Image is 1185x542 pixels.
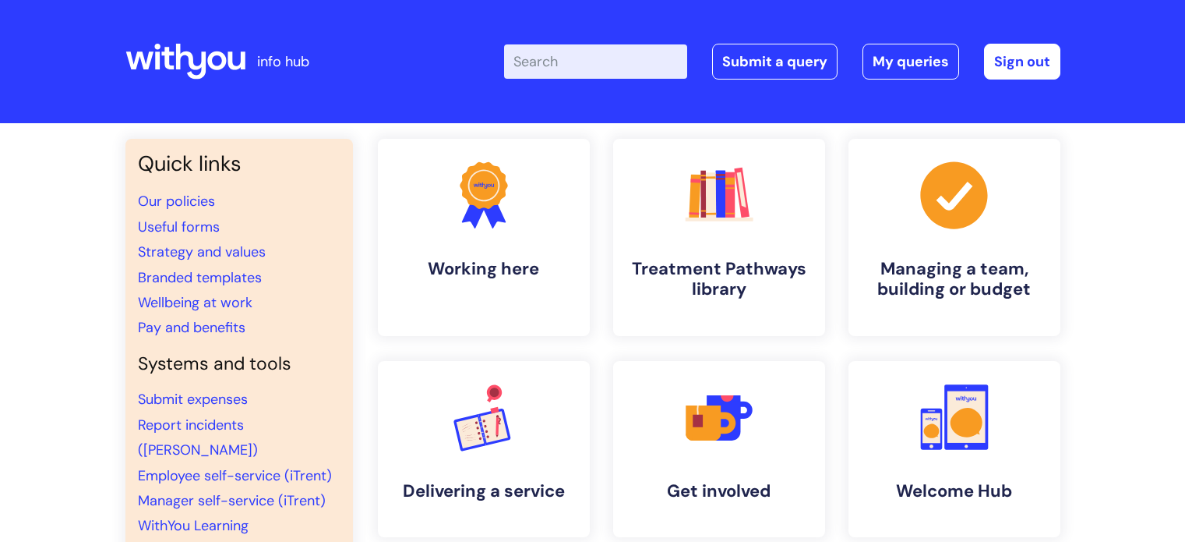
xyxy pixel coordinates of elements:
a: Useful forms [138,218,220,236]
p: info hub [257,49,309,74]
h4: Managing a team, building or budget [861,259,1048,300]
a: Treatment Pathways library [613,139,825,336]
a: My queries [862,44,959,80]
input: Search [504,44,687,79]
h4: Delivering a service [390,481,577,501]
a: Get involved [613,361,825,537]
a: Submit expenses [138,390,248,409]
h4: Systems and tools [138,353,340,375]
a: Working here [378,139,590,336]
a: Employee self-service (iTrent) [138,466,332,485]
h4: Working here [390,259,577,279]
a: Branded templates [138,268,262,287]
a: Sign out [984,44,1060,80]
a: Manager self-service (iTrent) [138,491,326,510]
a: Submit a query [712,44,838,80]
a: Pay and benefits [138,318,245,337]
h4: Welcome Hub [861,481,1048,501]
h4: Treatment Pathways library [626,259,813,300]
a: Managing a team, building or budget [848,139,1060,336]
a: Our policies [138,192,215,211]
a: Delivering a service [378,361,590,537]
a: Welcome Hub [848,361,1060,537]
a: WithYou Learning [138,516,249,535]
a: Report incidents ([PERSON_NAME]) [138,416,258,459]
a: Strategy and values [138,243,266,261]
h3: Quick links [138,151,340,176]
a: Wellbeing at work [138,293,252,312]
div: | - [504,44,1060,80]
h4: Get involved [626,481,813,501]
